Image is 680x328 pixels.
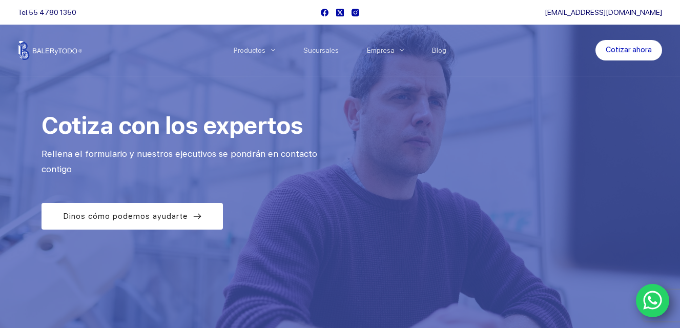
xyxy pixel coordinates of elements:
[595,40,662,60] a: Cotizar ahora
[219,25,461,76] nav: Menu Principal
[29,8,76,16] a: 55 4780 1350
[42,111,303,139] span: Cotiza con los expertos
[545,8,662,16] a: [EMAIL_ADDRESS][DOMAIN_NAME]
[42,149,320,175] span: Rellena el formulario y nuestros ejecutivos se pondrán en contacto contigo
[42,203,223,230] a: Dinos cómo podemos ayudarte
[352,9,359,16] a: Instagram
[18,40,82,60] img: Balerytodo
[321,9,328,16] a: Facebook
[336,9,344,16] a: X (Twitter)
[18,8,76,16] span: Tel.
[636,284,670,318] a: WhatsApp
[63,210,188,222] span: Dinos cómo podemos ayudarte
